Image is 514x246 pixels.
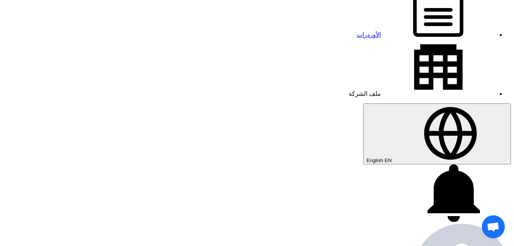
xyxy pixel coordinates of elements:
[385,157,392,163] span: EN
[357,31,496,38] a: الأوردرات
[482,215,505,238] a: Open chat
[349,90,496,97] a: ملف الشركة
[363,103,511,164] button: English EN
[366,157,383,163] span: English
